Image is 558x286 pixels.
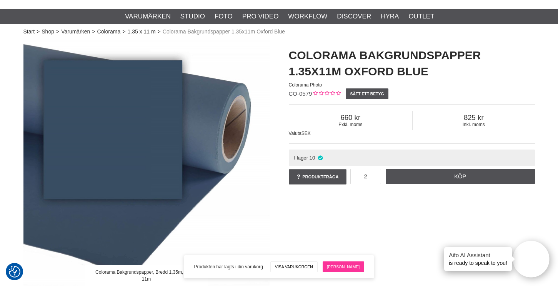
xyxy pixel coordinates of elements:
[289,47,535,80] h1: Colorama Bakgrundspapper 1.35x11m Oxford Blue
[337,12,371,22] a: Discover
[444,247,512,271] div: is ready to speak to you!
[158,28,161,36] span: >
[9,265,20,279] button: Samtyckesinställningar
[413,122,535,127] span: Inkl. moms
[310,155,315,161] span: 10
[215,12,233,22] a: Foto
[289,122,413,127] span: Exkl. moms
[9,266,20,278] img: Revisit consent button
[56,28,59,36] span: >
[301,131,311,136] span: SEK
[346,88,388,99] a: Sätt ett betyg
[23,40,270,286] img: Colorama Bakgrundspapper, Bredd 1,35m, Längd 11m
[61,28,90,36] a: Varumärken
[127,28,155,36] a: 1.35 x 11 m
[289,169,346,185] a: Produktfråga
[97,28,121,36] a: Colorama
[408,12,434,22] a: Outlet
[125,12,171,22] a: Varumärken
[242,12,278,22] a: Pro Video
[37,28,40,36] span: >
[122,28,125,36] span: >
[194,263,263,270] span: Produkten har lagts i din varukorg
[289,82,322,88] span: Colorama Photo
[381,12,399,22] a: Hyra
[85,265,208,286] div: Colorama Bakgrundspapper, Bredd 1,35m, Längd 11m
[180,12,205,22] a: Studio
[23,28,35,36] a: Start
[163,28,285,36] span: Colorama Bakgrundspapper 1.35x11m Oxford Blue
[289,113,413,122] span: 660
[294,155,308,161] span: I lager
[288,12,327,22] a: Workflow
[289,90,312,97] span: CO-0579
[270,261,318,272] a: Visa varukorgen
[323,261,364,272] a: [PERSON_NAME]
[312,90,341,98] div: Kundbetyg: 0
[42,28,54,36] a: Shop
[449,251,507,259] h4: Aifo AI Assistant
[386,169,535,184] a: Köp
[289,131,301,136] span: Valuta
[413,113,535,122] span: 825
[317,155,323,161] i: I lager
[92,28,95,36] span: >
